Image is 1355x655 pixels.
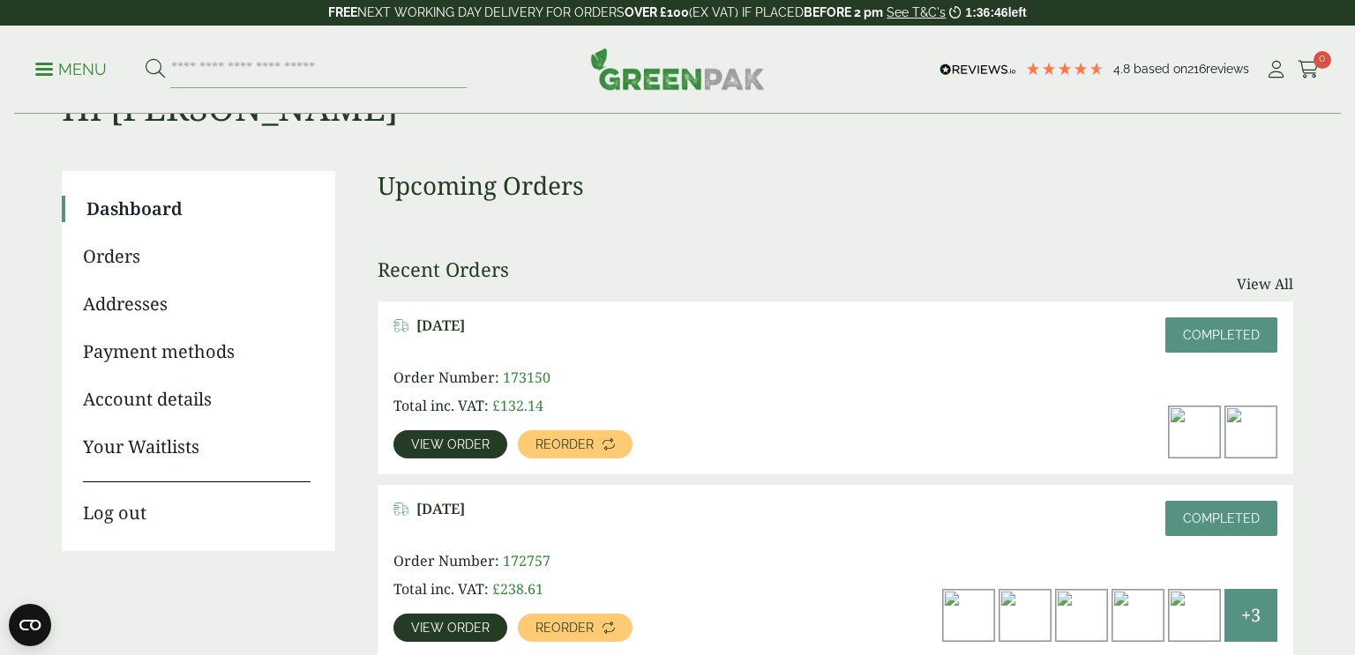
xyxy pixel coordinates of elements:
[83,339,311,365] a: Payment methods
[625,5,689,19] strong: OVER £100
[804,5,883,19] strong: BEFORE 2 pm
[378,257,509,280] h3: Recent Orders
[492,579,543,599] bdi: 238.61
[503,551,550,570] span: 172757
[328,5,357,19] strong: FREE
[393,396,489,415] span: Total inc. VAT:
[518,614,633,642] a: Reorder
[1183,328,1260,342] span: Completed
[1298,61,1320,78] i: Cart
[1025,61,1104,77] div: 4.79 Stars
[1183,511,1260,525] span: Completed
[535,438,594,450] span: Reorder
[35,59,107,77] a: Menu
[1314,51,1331,69] span: 0
[378,171,1293,201] h3: Upcoming Orders
[1134,62,1187,76] span: Based on
[393,368,499,387] span: Order Number:
[1237,273,1293,294] a: View All
[943,590,994,641] img: dsc_0111a_1_3-300x449.jpg
[1169,406,1220,458] img: IMG_5658-300x200.jpg
[535,622,594,634] span: Reorder
[1265,61,1287,78] i: My Account
[416,317,465,334] span: [DATE]
[83,386,311,413] a: Account details
[9,604,51,646] button: Open CMP widget
[518,430,633,458] a: Reorder
[35,59,107,80] p: Menu
[503,368,550,387] span: 173150
[1056,590,1107,641] img: 8oz_kraft_a-300x200.jpg
[965,5,1007,19] span: 1:36:46
[492,396,500,415] span: £
[411,438,490,450] span: View order
[83,291,311,317] a: Addresses
[492,579,500,599] span: £
[416,501,465,517] span: [DATE]
[1241,602,1261,629] span: +3
[83,243,311,270] a: Orders
[1298,56,1320,83] a: 0
[62,30,1293,129] h1: Hi [PERSON_NAME]
[411,622,490,634] span: View order
[1008,5,1027,19] span: left
[83,434,311,460] a: Your Waitlists
[393,614,507,642] a: View order
[1169,590,1220,641] img: 10160.05-High-300x300.jpg
[887,5,946,19] a: See T&C's
[1206,62,1249,76] span: reviews
[83,481,311,526] a: Log out
[1113,62,1134,76] span: 4.8
[86,196,311,222] a: Dashboard
[1112,590,1164,641] img: 12oz_kraft_a-300x200.jpg
[492,396,543,415] bdi: 132.14
[590,48,765,90] img: GreenPak Supplies
[1187,62,1206,76] span: 216
[940,63,1016,76] img: REVIEWS.io
[1225,406,1276,458] img: Kraft-Bowl-500ml-with-Nachos-300x200.jpg
[393,579,489,599] span: Total inc. VAT:
[393,551,499,570] span: Order Number:
[999,590,1051,641] img: 10kraft-300x200.jpg
[393,430,507,458] a: View order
